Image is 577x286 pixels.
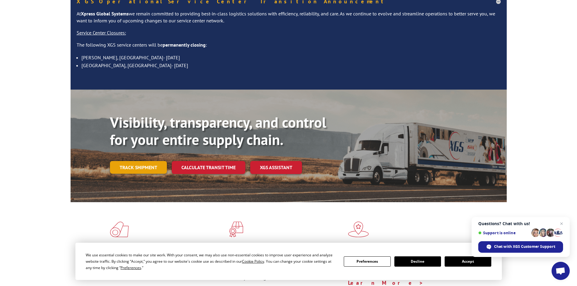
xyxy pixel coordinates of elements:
[110,161,167,174] a: Track shipment
[81,61,501,69] li: [GEOGRAPHIC_DATA], [GEOGRAPHIC_DATA]- [DATE]
[110,222,129,237] img: xgs-icon-total-supply-chain-intelligence-red
[348,222,369,237] img: xgs-icon-flagship-distribution-model-red
[110,113,326,149] b: Visibility, transparency, and control for your entire supply chain.
[344,256,390,267] button: Preferences
[81,11,129,17] strong: Xpress Global Systems
[81,54,501,61] li: [PERSON_NAME], [GEOGRAPHIC_DATA]- [DATE]
[163,42,206,48] strong: permanently closing
[77,10,501,30] p: At we remain committed to providing best-in-class logistics solutions with efficiency, reliabilit...
[478,221,563,226] span: Questions? Chat with us!
[229,222,243,237] img: xgs-icon-focused-on-flooring-red
[121,265,141,270] span: Preferences
[394,256,441,267] button: Decline
[86,252,337,271] div: We use essential cookies to make our site work. With your consent, we may also use non-essential ...
[242,259,264,264] span: Cookie Policy
[250,161,302,174] a: XGS ASSISTANT
[77,41,501,54] p: The following XGS service centers will be :
[229,242,343,260] h1: Specialized Freight Experts
[172,161,245,174] a: Calculate transit time
[478,241,563,253] span: Chat with XGS Customer Support
[75,243,502,280] div: Cookie Consent Prompt
[478,231,529,235] span: Support is online
[77,30,126,36] u: Service Center Closures:
[348,242,463,260] h1: Flagship Distribution Model
[552,262,570,280] a: Open chat
[494,244,555,249] span: Chat with XGS Customer Support
[445,256,491,267] button: Accept
[110,242,224,260] h1: Flooring Logistics Solutions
